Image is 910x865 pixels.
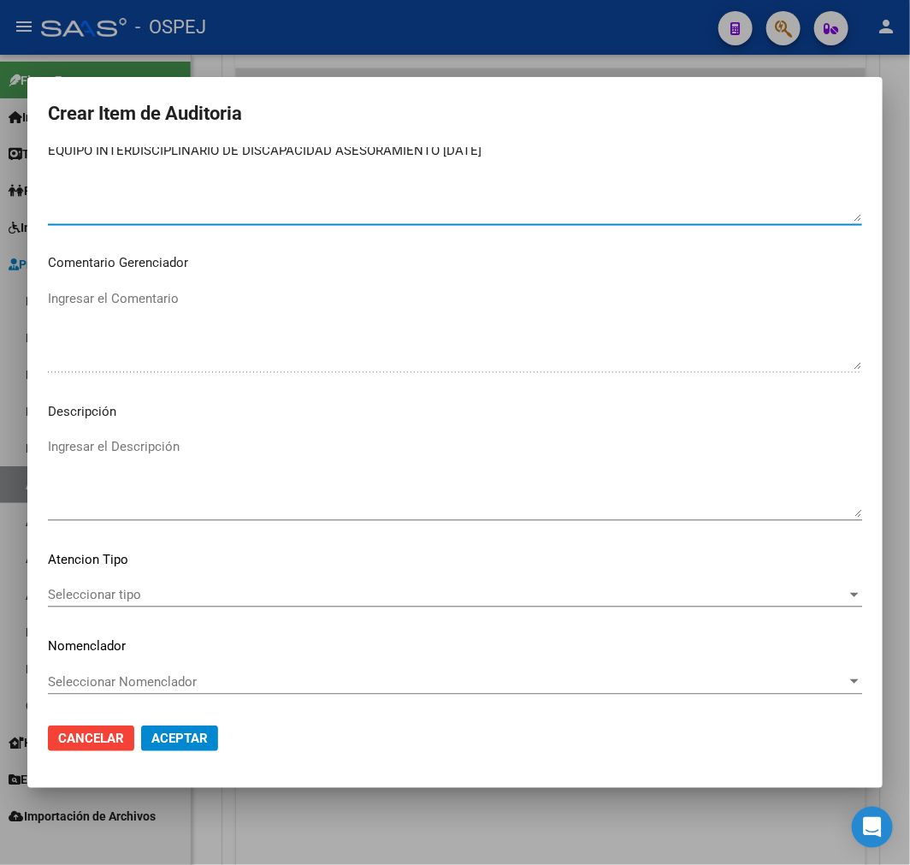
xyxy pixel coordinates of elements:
[48,587,847,602] span: Seleccionar tipo
[48,637,862,656] p: Nomenclador
[48,550,862,570] p: Atencion Tipo
[48,98,862,130] h2: Crear Item de Auditoria
[852,807,893,848] div: Open Intercom Messenger
[48,726,134,751] button: Cancelar
[48,674,847,690] span: Seleccionar Nomenclador
[151,731,208,746] span: Aceptar
[58,731,124,746] span: Cancelar
[141,726,218,751] button: Aceptar
[48,402,862,422] p: Descripción
[48,253,862,273] p: Comentario Gerenciador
